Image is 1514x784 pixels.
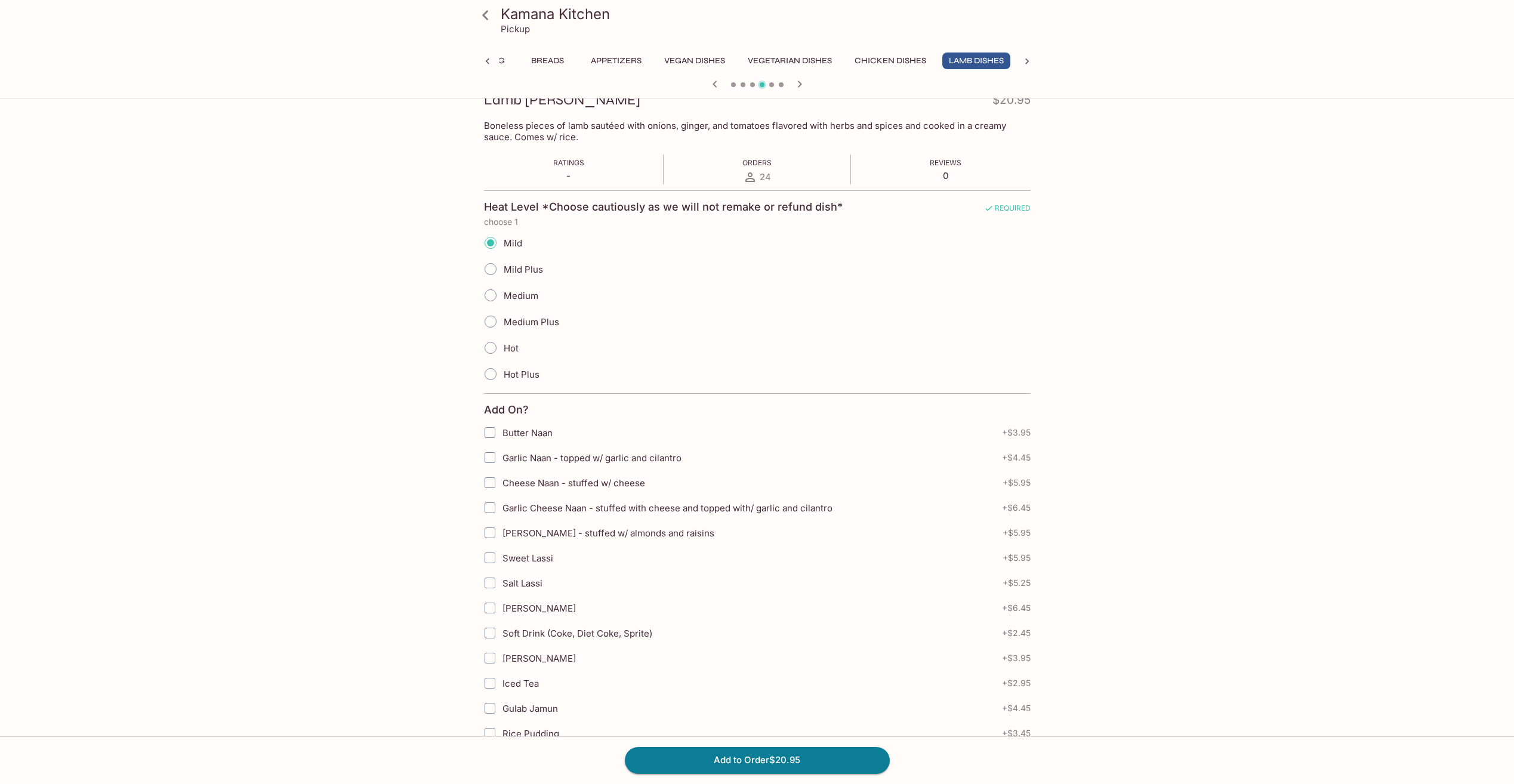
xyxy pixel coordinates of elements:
span: [PERSON_NAME] - stuffed w/ almonds and raisins [502,527,714,539]
h4: Add On? [484,403,529,416]
p: choose 1 [484,217,1031,227]
span: Hot [504,342,519,354]
button: Appetizers [584,53,648,69]
span: + $3.95 [1002,428,1031,437]
span: Soft Drink (Coke, Diet Coke, Sprite) [502,628,652,639]
span: [PERSON_NAME] [502,603,576,614]
span: + $5.95 [1003,553,1031,563]
span: + $3.95 [1002,653,1031,663]
span: REQUIRED [984,203,1031,217]
span: Garlic Naan - topped w/ garlic and cilantro [502,452,682,464]
span: + $6.45 [1002,503,1031,513]
span: + $5.25 [1003,578,1031,588]
span: Mild [504,237,522,249]
span: Medium [504,290,538,301]
span: + $2.45 [1002,628,1031,638]
h4: Heat Level *Choose cautiously as we will not remake or refund dish* [484,200,843,214]
span: Sweet Lassi [502,552,553,564]
h3: Lamb [PERSON_NAME] [484,91,640,109]
span: Butter Naan [502,427,553,439]
span: Mild Plus [504,264,543,275]
h4: $20.95 [992,91,1031,114]
button: Breads [521,53,575,69]
p: 0 [930,170,961,181]
span: Garlic Cheese Naan - stuffed with cheese and topped with/ garlic and cilantro [502,502,832,514]
h3: Kamana Kitchen [501,5,1034,23]
span: Gulab Jamun [502,703,558,714]
button: Vegan Dishes [658,53,732,69]
span: Salt Lassi [502,578,542,589]
span: + $5.95 [1003,478,1031,487]
span: + $2.95 [1002,678,1031,688]
span: + $4.45 [1002,703,1031,713]
p: Pickup [501,23,530,35]
button: Chicken Dishes [848,53,933,69]
span: Hot Plus [504,369,539,380]
span: Rice Pudding [502,728,559,739]
span: + $5.95 [1003,528,1031,538]
p: - [553,170,584,181]
p: Boneless pieces of lamb sautéed with onions, ginger, and tomatoes flavored with herbs and spices ... [484,120,1031,143]
span: Cheese Naan - stuffed w/ cheese [502,477,645,489]
span: Ratings [553,158,584,167]
span: + $6.45 [1002,603,1031,613]
span: Iced Tea [502,678,539,689]
span: [PERSON_NAME] [502,653,576,664]
span: 24 [760,171,771,183]
button: Add to Order$20.95 [625,747,890,773]
span: + $3.45 [1002,729,1031,738]
button: Vegetarian Dishes [741,53,838,69]
span: + $4.45 [1002,453,1031,462]
span: Medium Plus [504,316,559,328]
span: Orders [742,158,772,167]
span: Reviews [930,158,961,167]
button: Lamb Dishes [942,53,1010,69]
